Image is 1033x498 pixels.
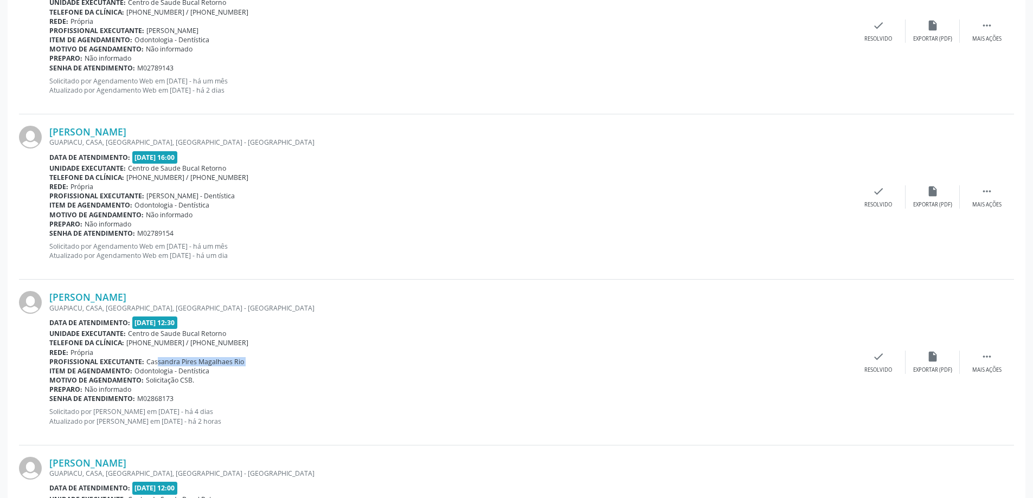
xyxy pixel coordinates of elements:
b: Data de atendimento: [49,483,130,493]
b: Item de agendamento: [49,35,132,44]
i:  [981,185,993,197]
span: Não informado [85,219,131,229]
div: Resolvido [864,366,892,374]
p: Solicitado por Agendamento Web em [DATE] - há um mês Atualizado por Agendamento Web em [DATE] - h... [49,242,851,260]
b: Motivo de agendamento: [49,210,144,219]
b: Preparo: [49,385,82,394]
b: Preparo: [49,219,82,229]
span: [PERSON_NAME] - Dentística [146,191,235,201]
div: GUAPIACU, CASA, [GEOGRAPHIC_DATA], [GEOGRAPHIC_DATA] - [GEOGRAPHIC_DATA] [49,303,851,313]
a: [PERSON_NAME] [49,457,126,469]
i:  [981,351,993,363]
img: img [19,126,42,148]
span: [PHONE_NUMBER] / [PHONE_NUMBER] [126,338,248,347]
span: M02868173 [137,394,174,403]
span: Não informado [85,54,131,63]
span: Não informado [146,210,193,219]
p: Solicitado por [PERSON_NAME] em [DATE] - há 4 dias Atualizado por [PERSON_NAME] em [DATE] - há 2 ... [49,407,851,425]
span: Não informado [85,385,131,394]
i: insert_drive_file [927,185,939,197]
i: check [872,20,884,31]
p: Solicitado por Agendamento Web em [DATE] - há um mês Atualizado por Agendamento Web em [DATE] - h... [49,76,851,95]
span: M02789143 [137,63,174,73]
b: Rede: [49,182,68,191]
b: Data de atendimento: [49,153,130,162]
b: Item de agendamento: [49,201,132,210]
div: Exportar (PDF) [913,35,952,43]
b: Rede: [49,348,68,357]
i:  [981,20,993,31]
b: Unidade executante: [49,329,126,338]
div: Exportar (PDF) [913,201,952,209]
div: Exportar (PDF) [913,366,952,374]
b: Rede: [49,17,68,26]
span: Centro de Saude Bucal Retorno [128,164,226,173]
b: Telefone da clínica: [49,338,124,347]
span: Centro de Saude Bucal Retorno [128,329,226,338]
span: [DATE] 12:30 [132,316,178,329]
b: Preparo: [49,54,82,63]
i: check [872,351,884,363]
b: Profissional executante: [49,357,144,366]
span: Cassandra Pires Magalhaes Rio [146,357,244,366]
a: [PERSON_NAME] [49,126,126,138]
span: [PHONE_NUMBER] / [PHONE_NUMBER] [126,173,248,182]
span: [DATE] 16:00 [132,151,178,164]
div: Mais ações [972,35,1002,43]
b: Profissional executante: [49,191,144,201]
b: Data de atendimento: [49,318,130,327]
b: Unidade executante: [49,164,126,173]
i: check [872,185,884,197]
b: Motivo de agendamento: [49,44,144,54]
i: insert_drive_file [927,351,939,363]
span: Própria [70,182,93,191]
span: Odontologia - Dentística [134,35,209,44]
div: GUAPIACU, CASA, [GEOGRAPHIC_DATA], [GEOGRAPHIC_DATA] - [GEOGRAPHIC_DATA] [49,469,851,478]
span: Solicitação CSB. [146,376,194,385]
span: [DATE] 12:00 [132,482,178,494]
span: Própria [70,348,93,357]
b: Senha de atendimento: [49,229,135,238]
b: Item de agendamento: [49,366,132,376]
i: insert_drive_file [927,20,939,31]
span: Odontologia - Dentística [134,201,209,210]
b: Senha de atendimento: [49,63,135,73]
div: Mais ações [972,366,1002,374]
div: GUAPIACU, CASA, [GEOGRAPHIC_DATA], [GEOGRAPHIC_DATA] - [GEOGRAPHIC_DATA] [49,138,851,147]
b: Profissional executante: [49,26,144,35]
div: Mais ações [972,201,1002,209]
span: M02789154 [137,229,174,238]
b: Senha de atendimento: [49,394,135,403]
span: [PERSON_NAME] [146,26,198,35]
div: Resolvido [864,35,892,43]
b: Telefone da clínica: [49,8,124,17]
div: Resolvido [864,201,892,209]
span: Não informado [146,44,193,54]
b: Motivo de agendamento: [49,376,144,385]
img: img [19,291,42,314]
a: [PERSON_NAME] [49,291,126,303]
span: Própria [70,17,93,26]
span: [PHONE_NUMBER] / [PHONE_NUMBER] [126,8,248,17]
b: Telefone da clínica: [49,173,124,182]
img: img [19,457,42,480]
span: Odontologia - Dentística [134,366,209,376]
